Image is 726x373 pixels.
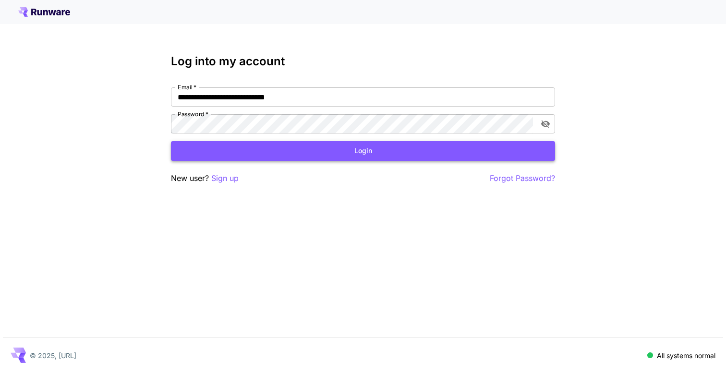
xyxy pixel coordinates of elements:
button: Forgot Password? [490,172,555,184]
button: toggle password visibility [537,115,554,132]
p: All systems normal [657,350,715,361]
h3: Log into my account [171,55,555,68]
button: Sign up [211,172,239,184]
p: © 2025, [URL] [30,350,76,361]
label: Password [178,110,208,118]
label: Email [178,83,196,91]
button: Login [171,141,555,161]
p: New user? [171,172,239,184]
